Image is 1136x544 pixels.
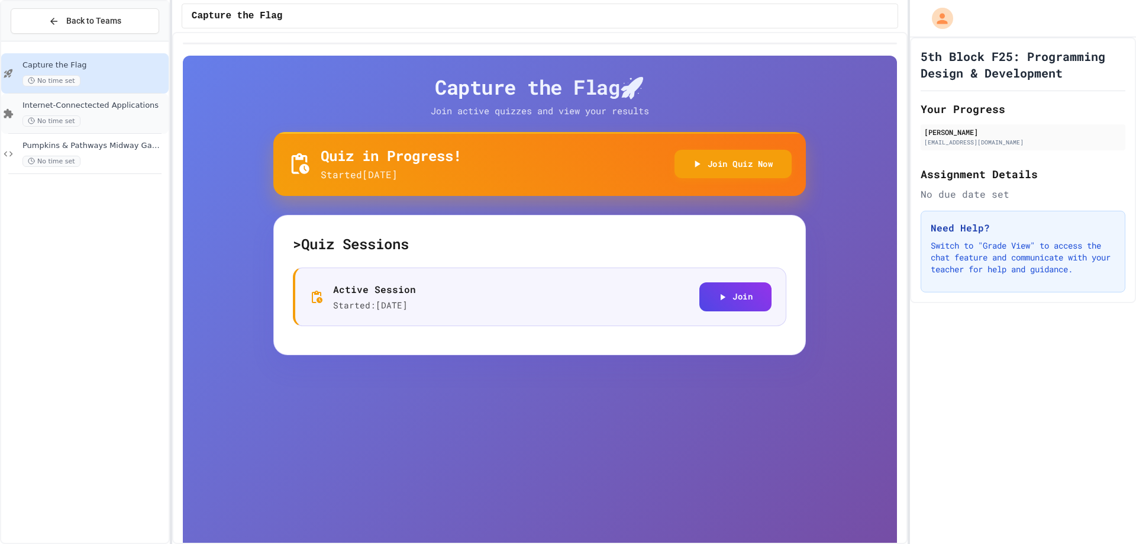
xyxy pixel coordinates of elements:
h3: Need Help? [931,221,1115,235]
span: No time set [22,75,80,86]
span: Capture the Flag [22,60,166,70]
p: Join active quizzes and view your results [406,104,673,118]
h5: Quiz in Progress! [321,146,461,165]
p: Switch to "Grade View" to access the chat feature and communicate with your teacher for help and ... [931,240,1115,275]
p: Started [DATE] [321,168,461,182]
h2: Assignment Details [921,166,1125,182]
button: Join Quiz Now [674,150,792,179]
h4: Capture the Flag 🚀 [273,75,806,99]
h1: 5th Block F25: Programming Design & Development [921,48,1125,81]
div: My Account [919,5,956,32]
div: [EMAIL_ADDRESS][DOMAIN_NAME] [924,138,1122,147]
span: Pumpkins & Pathways Midway Games - Risky, Duck, Duck, Win! & CPHS Best Scarecrow! [22,141,166,151]
div: [PERSON_NAME] [924,127,1122,137]
p: Started: [DATE] [333,299,416,312]
span: No time set [22,115,80,127]
span: Back to Teams [66,15,121,27]
span: Internet-Connectected Applications [22,101,166,111]
div: No due date set [921,187,1125,201]
button: Join [699,282,772,311]
p: Active Session [333,282,416,297]
span: Capture the Flag [192,9,283,23]
span: No time set [22,156,80,167]
h2: Your Progress [921,101,1125,117]
h5: > Quiz Sessions [293,234,786,253]
button: Back to Teams [11,8,159,34]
